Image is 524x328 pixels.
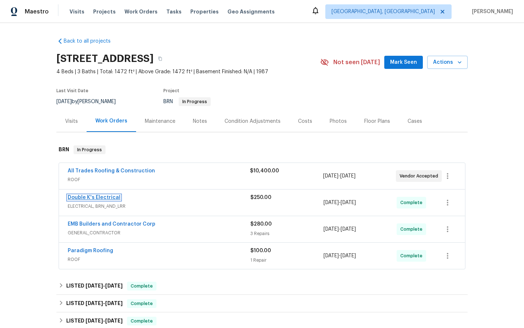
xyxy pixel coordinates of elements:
[105,283,123,288] span: [DATE]
[56,277,468,295] div: LISTED [DATE]-[DATE]Complete
[154,52,167,65] button: Copy Address
[323,200,339,205] span: [DATE]
[400,252,425,259] span: Complete
[105,318,123,323] span: [DATE]
[56,99,72,104] span: [DATE]
[250,248,271,253] span: $100.00
[66,299,123,308] h6: LISTED
[74,146,105,153] span: In Progress
[56,38,126,45] a: Back to all projects
[56,295,468,312] div: LISTED [DATE]-[DATE]Complete
[86,283,103,288] span: [DATE]
[166,9,182,14] span: Tasks
[56,97,124,106] div: by [PERSON_NAME]
[193,118,207,125] div: Notes
[68,168,155,173] a: All Trades Roofing & Construction
[433,58,462,67] span: Actions
[384,56,423,69] button: Mark Seen
[190,8,219,15] span: Properties
[323,227,339,232] span: [DATE]
[68,229,250,237] span: GENERAL_CONTRACTOR
[250,168,279,173] span: $10,400.00
[68,222,155,227] a: EMB Builders and Contractor Corp
[323,173,338,179] span: [DATE]
[25,8,49,15] span: Maestro
[68,195,120,200] a: Double K's Electrical
[323,172,356,180] span: -
[469,8,513,15] span: [PERSON_NAME]
[390,58,417,67] span: Mark Seen
[323,226,356,233] span: -
[163,99,211,104] span: BRN
[66,317,123,325] h6: LISTED
[364,118,390,125] div: Floor Plans
[250,230,323,237] div: 3 Repairs
[163,89,179,93] span: Project
[56,89,88,93] span: Last Visit Date
[128,282,156,290] span: Complete
[86,301,103,306] span: [DATE]
[227,8,275,15] span: Geo Assignments
[400,226,425,233] span: Complete
[70,8,84,15] span: Visits
[68,248,113,253] a: Paradigm Roofing
[341,200,356,205] span: [DATE]
[225,118,281,125] div: Condition Adjustments
[330,118,347,125] div: Photos
[68,176,250,183] span: ROOF
[68,203,250,210] span: ELECTRICAL, BRN_AND_LRR
[93,8,116,15] span: Projects
[95,117,127,125] div: Work Orders
[323,252,356,259] span: -
[408,118,422,125] div: Cases
[250,195,271,200] span: $250.00
[333,59,380,66] span: Not seen [DATE]
[56,55,154,62] h2: [STREET_ADDRESS]
[128,300,156,307] span: Complete
[128,317,156,325] span: Complete
[56,68,320,75] span: 4 Beds | 3 Baths | Total: 1472 ft² | Above Grade: 1472 ft² | Basement Finished: N/A | 1987
[340,173,356,179] span: [DATE]
[66,282,123,290] h6: LISTED
[341,227,356,232] span: [DATE]
[323,199,356,206] span: -
[298,118,312,125] div: Costs
[59,145,69,154] h6: BRN
[56,138,468,161] div: BRN In Progress
[400,199,425,206] span: Complete
[323,253,339,258] span: [DATE]
[86,318,123,323] span: -
[124,8,158,15] span: Work Orders
[332,8,435,15] span: [GEOGRAPHIC_DATA], [GEOGRAPHIC_DATA]
[400,172,441,180] span: Vendor Accepted
[86,283,123,288] span: -
[86,301,123,306] span: -
[65,118,78,125] div: Visits
[105,301,123,306] span: [DATE]
[427,56,468,69] button: Actions
[250,222,272,227] span: $280.00
[341,253,356,258] span: [DATE]
[145,118,175,125] div: Maintenance
[86,318,103,323] span: [DATE]
[250,257,323,264] div: 1 Repair
[179,99,210,104] span: In Progress
[68,256,250,263] span: ROOF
